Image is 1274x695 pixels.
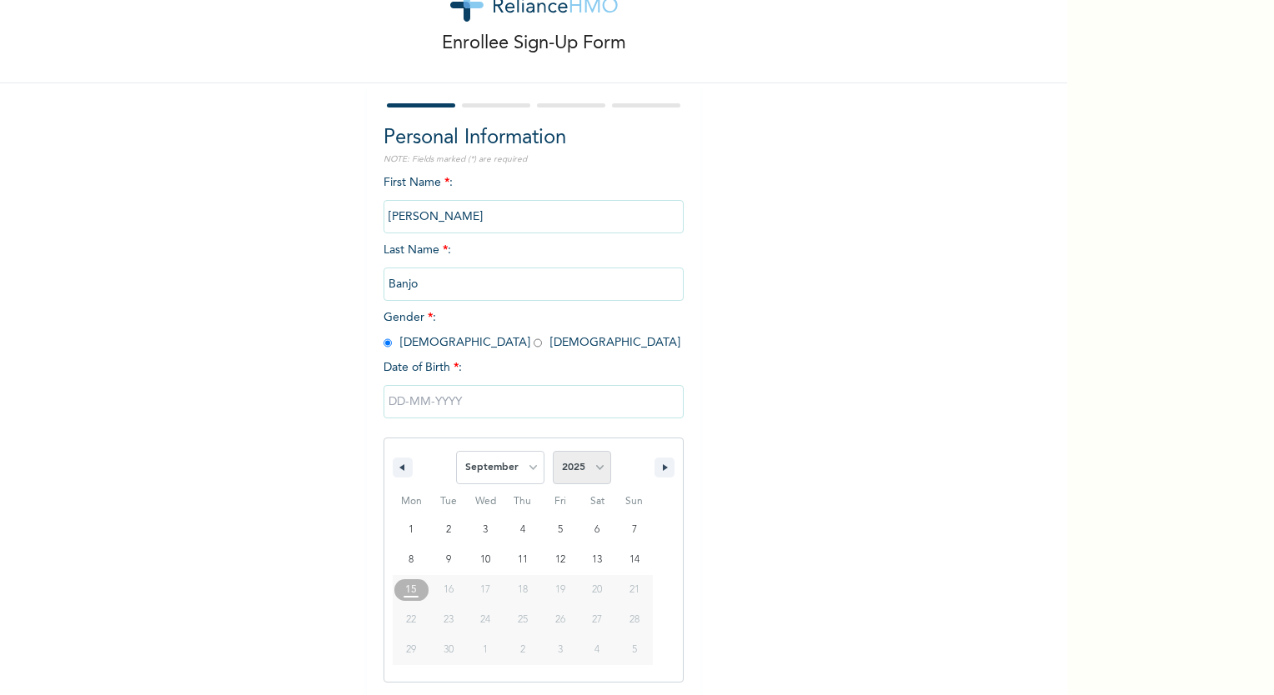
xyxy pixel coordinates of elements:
[520,515,525,545] span: 4
[405,575,417,605] span: 15
[555,605,565,635] span: 26
[541,575,579,605] button: 19
[615,605,653,635] button: 28
[384,177,684,222] span: First Name :
[555,545,565,575] span: 12
[393,635,430,665] button: 29
[430,575,468,605] button: 16
[446,515,451,545] span: 2
[592,605,602,635] span: 27
[467,605,504,635] button: 24
[393,488,430,515] span: Mon
[480,605,490,635] span: 24
[518,545,528,575] span: 11
[504,515,542,545] button: 4
[579,515,616,545] button: 6
[406,635,416,665] span: 29
[480,545,490,575] span: 10
[444,635,454,665] span: 30
[384,153,684,166] p: NOTE: Fields marked (*) are required
[446,545,451,575] span: 9
[384,385,684,418] input: DD-MM-YYYY
[615,545,653,575] button: 14
[384,200,684,233] input: Enter your first name
[615,575,653,605] button: 21
[541,605,579,635] button: 26
[430,635,468,665] button: 30
[504,488,542,515] span: Thu
[579,575,616,605] button: 20
[541,515,579,545] button: 5
[393,605,430,635] button: 22
[384,123,684,153] h2: Personal Information
[504,575,542,605] button: 18
[579,545,616,575] button: 13
[615,515,653,545] button: 7
[518,605,528,635] span: 25
[430,488,468,515] span: Tue
[467,575,504,605] button: 17
[483,515,488,545] span: 3
[632,515,637,545] span: 7
[430,515,468,545] button: 2
[444,575,454,605] span: 16
[442,30,626,57] p: Enrollee Sign-Up Form
[430,605,468,635] button: 23
[555,575,565,605] span: 19
[592,575,602,605] span: 20
[504,545,542,575] button: 11
[629,545,640,575] span: 14
[384,312,680,348] span: Gender : [DEMOGRAPHIC_DATA] [DEMOGRAPHIC_DATA]
[629,605,640,635] span: 28
[579,488,616,515] span: Sat
[467,545,504,575] button: 10
[615,488,653,515] span: Sun
[406,605,416,635] span: 22
[541,545,579,575] button: 12
[467,515,504,545] button: 3
[384,359,462,377] span: Date of Birth :
[430,545,468,575] button: 9
[409,545,414,575] span: 8
[467,488,504,515] span: Wed
[393,545,430,575] button: 8
[409,515,414,545] span: 1
[629,575,640,605] span: 21
[592,545,602,575] span: 13
[393,515,430,545] button: 1
[518,575,528,605] span: 18
[504,605,542,635] button: 25
[393,575,430,605] button: 15
[444,605,454,635] span: 23
[384,244,684,290] span: Last Name :
[541,488,579,515] span: Fri
[480,575,490,605] span: 17
[579,605,616,635] button: 27
[558,515,563,545] span: 5
[384,267,684,301] input: Enter your last name
[594,515,599,545] span: 6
